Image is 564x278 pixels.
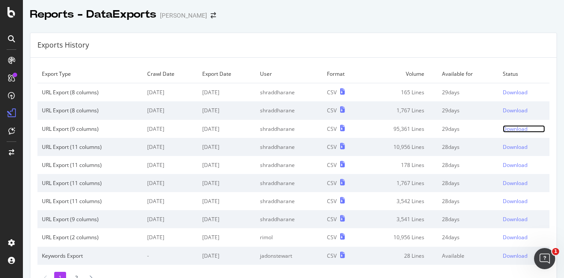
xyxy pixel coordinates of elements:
[211,12,216,19] div: arrow-right-arrow-left
[364,120,438,138] td: 95,361 Lines
[364,210,438,228] td: 3,541 Lines
[42,197,138,205] div: URL Export (11 columns)
[327,125,337,133] div: CSV
[503,143,527,151] div: Download
[498,65,549,83] td: Status
[327,143,337,151] div: CSV
[327,197,337,205] div: CSV
[438,156,498,174] td: 28 days
[143,138,198,156] td: [DATE]
[160,11,207,20] div: [PERSON_NAME]
[364,65,438,83] td: Volume
[256,120,322,138] td: shraddharane
[364,156,438,174] td: 178 Lines
[198,228,256,246] td: [DATE]
[503,143,545,151] a: Download
[42,125,138,133] div: URL Export (9 columns)
[503,234,545,241] a: Download
[438,210,498,228] td: 28 days
[364,83,438,102] td: 165 Lines
[256,101,322,119] td: shraddharane
[503,89,527,96] div: Download
[503,197,527,205] div: Download
[503,161,527,169] div: Download
[143,65,198,83] td: Crawl Date
[327,215,337,223] div: CSV
[42,107,138,114] div: URL Export (8 columns)
[438,228,498,246] td: 24 days
[503,107,527,114] div: Download
[198,120,256,138] td: [DATE]
[256,65,322,83] td: User
[503,215,545,223] a: Download
[198,83,256,102] td: [DATE]
[198,247,256,265] td: [DATE]
[503,215,527,223] div: Download
[256,174,322,192] td: shraddharane
[327,89,337,96] div: CSV
[143,174,198,192] td: [DATE]
[503,107,545,114] a: Download
[503,234,527,241] div: Download
[438,120,498,138] td: 29 days
[256,156,322,174] td: shraddharane
[143,120,198,138] td: [DATE]
[198,192,256,210] td: [DATE]
[503,125,545,133] a: Download
[438,192,498,210] td: 28 days
[143,210,198,228] td: [DATE]
[42,215,138,223] div: URL Export (9 columns)
[143,192,198,210] td: [DATE]
[256,247,322,265] td: jadonstewart
[327,252,337,259] div: CSV
[438,101,498,119] td: 29 days
[503,125,527,133] div: Download
[364,174,438,192] td: 1,767 Lines
[143,83,198,102] td: [DATE]
[198,156,256,174] td: [DATE]
[503,197,545,205] a: Download
[198,138,256,156] td: [DATE]
[327,107,337,114] div: CSV
[143,101,198,119] td: [DATE]
[256,138,322,156] td: shraddharane
[327,179,337,187] div: CSV
[323,65,364,83] td: Format
[30,7,156,22] div: Reports - DataExports
[143,247,198,265] td: -
[198,101,256,119] td: [DATE]
[42,179,138,187] div: URL Export (11 columns)
[503,252,545,259] a: Download
[42,234,138,241] div: URL Export (2 columns)
[143,156,198,174] td: [DATE]
[256,192,322,210] td: shraddharane
[552,248,559,255] span: 1
[503,179,545,187] a: Download
[442,252,494,259] div: Available
[534,248,555,269] iframe: Intercom live chat
[256,210,322,228] td: shraddharane
[143,228,198,246] td: [DATE]
[42,161,138,169] div: URL Export (11 columns)
[503,252,527,259] div: Download
[42,89,138,96] div: URL Export (8 columns)
[198,210,256,228] td: [DATE]
[438,83,498,102] td: 29 days
[256,228,322,246] td: rimol
[364,138,438,156] td: 10,956 Lines
[327,161,337,169] div: CSV
[42,252,138,259] div: Keywords Export
[503,179,527,187] div: Download
[256,83,322,102] td: shraddharane
[37,40,89,50] div: Exports History
[438,138,498,156] td: 28 days
[37,65,143,83] td: Export Type
[438,174,498,192] td: 28 days
[364,247,438,265] td: 28 Lines
[503,161,545,169] a: Download
[364,101,438,119] td: 1,767 Lines
[198,65,256,83] td: Export Date
[364,228,438,246] td: 10,956 Lines
[42,143,138,151] div: URL Export (11 columns)
[327,234,337,241] div: CSV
